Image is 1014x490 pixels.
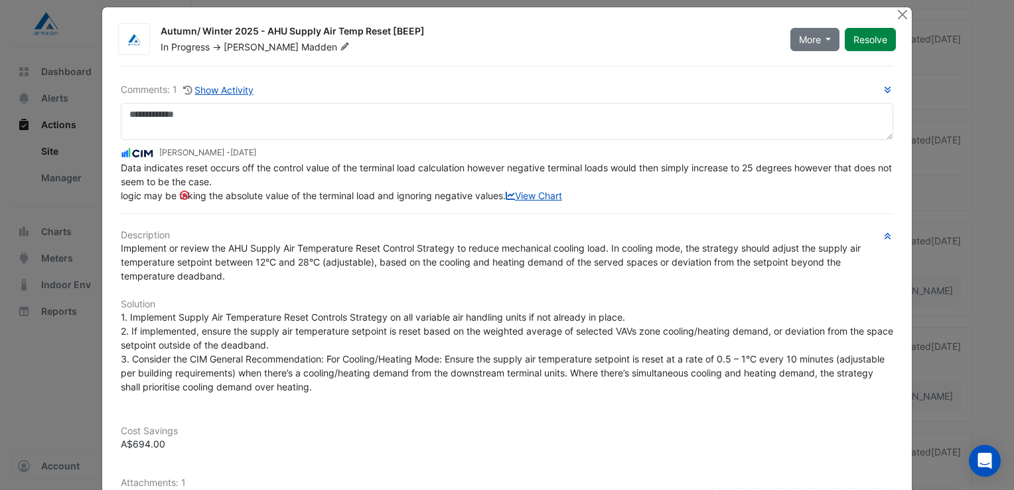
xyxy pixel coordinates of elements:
span: A$694.00 [121,438,165,449]
h6: Attachments: 1 [121,477,893,489]
button: Close [895,7,909,21]
img: Airmaster Australia [119,33,149,46]
span: More [799,33,821,46]
span: 1. Implement Supply Air Temperature Reset Controls Strategy on all variable air handling units if... [121,311,896,392]
button: Show Activity [182,82,255,98]
img: CIM [121,146,154,161]
button: More [790,28,840,51]
small: [PERSON_NAME] - [159,147,256,159]
div: Autumn/ Winter 2025 - AHU Supply Air Temp Reset [BEEP] [161,25,774,41]
span: Data indicates reset occurs off the control value of the terminal load calculation however negati... [121,162,895,201]
span: In Progress [161,41,210,52]
div: Tooltip anchor [179,189,190,201]
div: Open Intercom Messenger [969,445,1001,477]
span: 2025-05-14 10:24:58 [230,147,256,157]
button: Resolve [845,28,896,51]
h6: Cost Savings [121,426,893,437]
a: View Chart [506,190,562,201]
span: -> [212,41,221,52]
span: Madden [301,41,352,54]
div: Comments: 1 [121,82,255,98]
h6: Solution [121,299,893,310]
span: [PERSON_NAME] [224,41,299,52]
span: Implement or review the AHU Supply Air Temperature Reset Control Strategy to reduce mechanical co... [121,242,863,282]
h6: Description [121,230,893,241]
